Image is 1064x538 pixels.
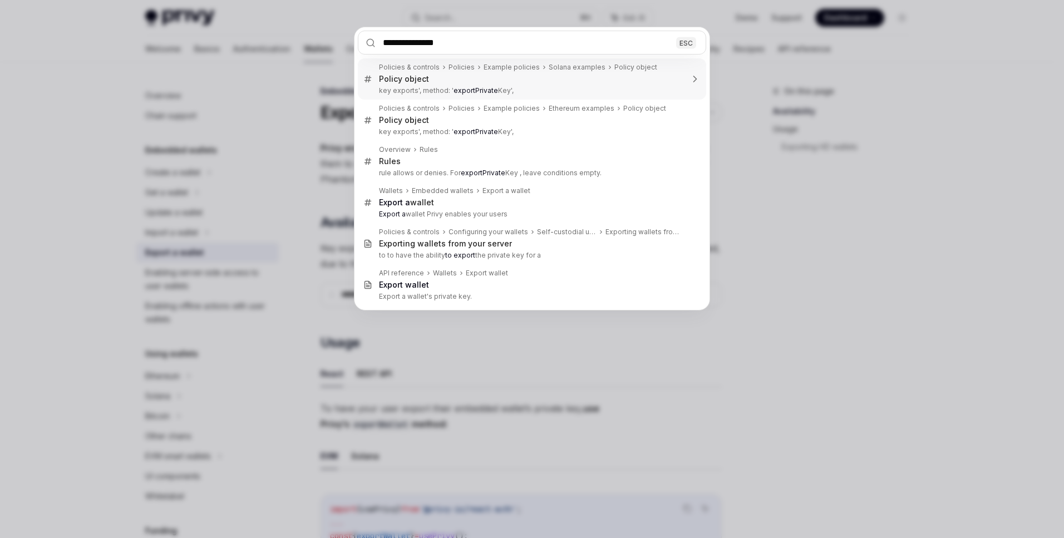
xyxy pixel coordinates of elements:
b: exportPrivate [454,127,498,136]
div: Overview [379,145,411,154]
div: Solana examples [549,63,605,72]
div: Export a wallet [482,186,530,195]
p: wallet Privy enables your users [379,210,683,219]
div: Policy object [614,63,657,72]
div: wallet [379,198,434,208]
div: Policies & controls [379,228,440,236]
div: Wallets [433,269,457,278]
p: to to have the ability the private key for a [379,251,683,260]
div: Policy object [379,115,429,125]
div: Policies & controls [379,104,440,113]
b: exportPrivate [454,86,498,95]
div: Exporting wallets from your server [379,239,512,249]
div: Configuring your wallets [449,228,528,236]
div: Policy object [623,104,666,113]
div: Example policies [484,104,540,113]
div: Rules [379,156,401,166]
b: to export [445,251,475,259]
b: Export a [379,210,406,218]
div: Policies [449,104,475,113]
div: ESC [676,37,696,48]
p: Export a wallet's private key. [379,292,683,301]
div: Policies & controls [379,63,440,72]
div: Export wallet [466,269,508,278]
p: key exports', method: ' Key', [379,86,683,95]
div: Policy object [379,74,429,84]
b: Export a [379,198,410,207]
p: key exports', method: ' Key', [379,127,683,136]
p: rule allows or denies. For Key , leave conditions empty. [379,169,683,177]
div: Rules [420,145,438,154]
b: exportPrivate [461,169,505,177]
div: Policies [449,63,475,72]
div: Ethereum examples [549,104,614,113]
div: API reference [379,269,424,278]
b: Export wallet [379,280,429,289]
div: Example policies [484,63,540,72]
div: Self-custodial user wallets [537,228,597,236]
div: Exporting wallets from your server [605,228,683,236]
div: Embedded wallets [412,186,474,195]
div: Wallets [379,186,403,195]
